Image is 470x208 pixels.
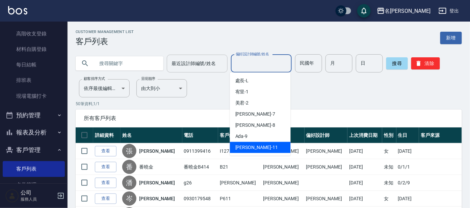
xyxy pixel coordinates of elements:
[386,57,408,69] button: 搜尋
[95,194,116,204] a: 查看
[235,77,249,84] span: 處長 -L
[3,88,65,104] a: 現場電腦打卡
[3,177,65,192] a: 卡券管理
[182,143,218,159] td: 0911399416
[8,6,27,14] img: Logo
[382,159,396,175] td: 未知
[122,160,136,174] div: 番
[440,32,462,44] a: 新增
[3,41,65,57] a: 材料自購登錄
[122,191,136,206] div: 岑
[3,26,65,41] a: 高階收支登錄
[139,179,175,186] a: [PERSON_NAME]
[357,4,371,18] button: save
[95,162,116,172] a: 查看
[76,37,134,46] h3: 客戶列表
[396,143,419,159] td: [DATE]
[218,191,261,207] td: P611
[436,5,462,17] button: 登出
[218,143,261,159] td: I127
[411,57,440,69] button: 清除
[235,133,248,140] span: Ada -9
[396,175,419,191] td: 0/2/9
[182,175,218,191] td: g26
[3,161,65,177] a: 客戶列表
[347,175,382,191] td: [DATE]
[347,159,382,175] td: [DATE]
[396,159,419,175] td: 0/1/1
[382,191,396,207] td: 女
[21,196,55,202] p: 服務人員
[139,164,153,170] a: 番曉金
[235,144,278,151] span: [PERSON_NAME] -11
[305,143,348,159] td: [PERSON_NAME]
[95,146,116,156] a: 查看
[93,127,121,143] th: 詳細資料
[382,143,396,159] td: 女
[5,189,19,203] img: Person
[76,101,462,107] p: 50 筆資料, 1 / 1
[261,175,305,191] td: [PERSON_NAME]
[182,127,218,143] th: 電話
[382,127,396,143] th: 性別
[419,127,462,143] th: 客戶來源
[261,159,305,175] td: [PERSON_NAME]
[3,141,65,159] button: 客戶管理
[235,88,249,95] span: 宥里 -1
[382,175,396,191] td: 未知
[347,143,382,159] td: [DATE]
[21,189,55,196] h5: 公司
[139,148,175,154] a: [PERSON_NAME]
[182,191,218,207] td: 0930179548
[95,54,158,72] input: 搜尋關鍵字
[84,115,454,122] span: 所有客戶列表
[136,79,187,97] div: 由大到小
[305,159,348,175] td: [PERSON_NAME]
[347,191,382,207] td: [DATE]
[396,191,419,207] td: [DATE]
[235,99,249,107] span: 美君 -2
[182,159,218,175] td: 番曉金B414
[95,178,116,188] a: 查看
[347,127,382,143] th: 上次消費日期
[122,144,136,158] div: 張
[3,124,65,141] button: 報表及分析
[218,127,261,143] th: 客戶編號
[236,52,269,57] label: 偏好設計師編號/姓名
[396,127,419,143] th: 生日
[84,76,105,81] label: 顧客排序方式
[235,155,278,162] span: [PERSON_NAME] -12
[3,107,65,124] button: 預約管理
[141,76,155,81] label: 呈現順序
[218,159,261,175] td: B21
[374,4,433,18] button: 名[PERSON_NAME]
[235,122,275,129] span: [PERSON_NAME] -8
[79,79,130,97] div: 依序最後編輯時間
[3,72,65,88] a: 排班表
[305,191,348,207] td: [PERSON_NAME]
[261,191,305,207] td: [PERSON_NAME]
[121,127,182,143] th: 姓名
[76,30,134,34] h2: Customer Management List
[385,7,430,15] div: 名[PERSON_NAME]
[305,127,348,143] th: 偏好設計師
[3,57,65,72] a: 每日結帳
[235,111,275,118] span: [PERSON_NAME] -7
[122,176,136,190] div: 潘
[218,175,261,191] td: [PERSON_NAME]
[139,195,175,202] a: [PERSON_NAME]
